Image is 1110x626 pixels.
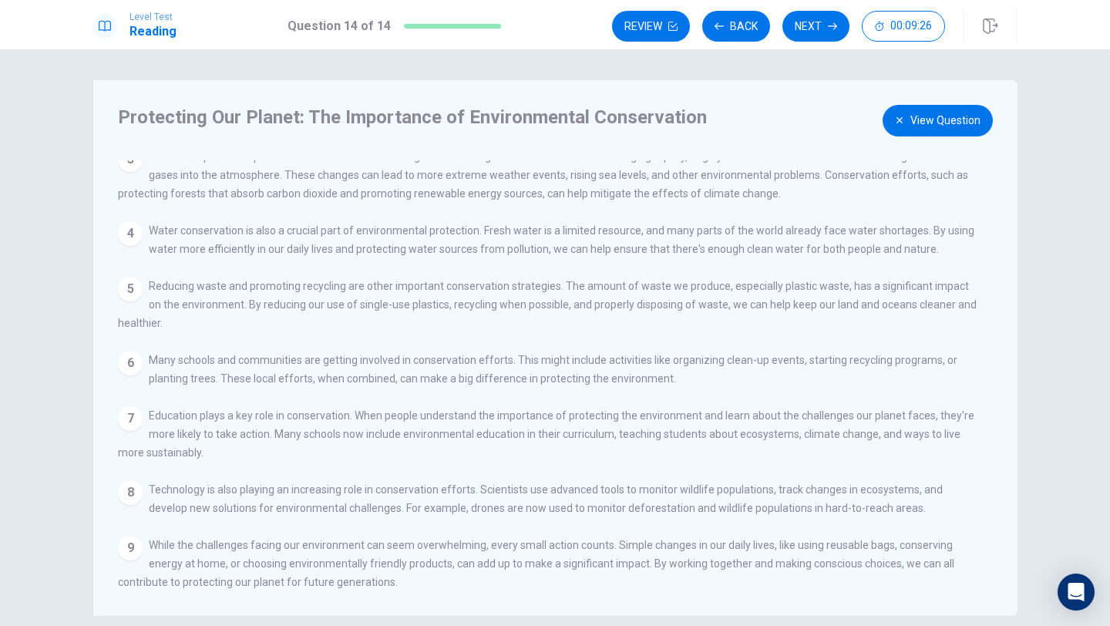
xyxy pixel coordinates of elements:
div: 5 [118,277,143,301]
span: 00:09:26 [890,20,932,32]
button: Review [612,11,690,42]
div: 8 [118,480,143,505]
span: Another important aspect of conservation is addressing climate change. The Earth's climate is cha... [118,150,968,200]
div: 6 [118,351,143,375]
button: Back [702,11,770,42]
button: 00:09:26 [862,11,945,42]
span: Many schools and communities are getting involved in conservation efforts. This might include act... [149,354,957,385]
div: 7 [118,406,143,431]
button: Next [782,11,849,42]
div: Open Intercom Messenger [1058,574,1095,611]
div: 9 [118,536,143,560]
h1: Question 14 of 14 [288,17,391,35]
span: Water conservation is also a crucial part of environmental protection. Fresh water is a limited r... [149,224,974,255]
span: Reducing waste and promoting recycling are other important conservation strategies. The amount of... [118,280,977,329]
button: View Question [883,105,993,136]
h4: Protecting Our Planet: The Importance of Environmental Conservation [118,105,977,130]
span: Technology is also playing an increasing role in conservation efforts. Scientists use advanced to... [149,483,943,514]
span: While the challenges facing our environment can seem overwhelming, every small action counts. Sim... [118,539,954,588]
span: Level Test [129,12,177,22]
h1: Reading [129,22,177,41]
div: 4 [118,221,143,246]
span: Education plays a key role in conservation. When people understand the importance of protecting t... [118,409,974,459]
